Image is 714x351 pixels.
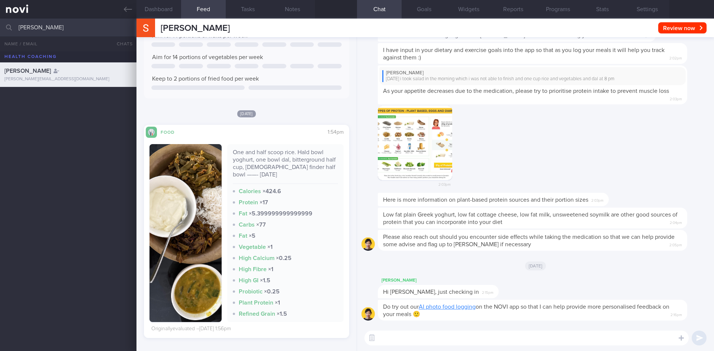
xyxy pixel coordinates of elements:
strong: Plant Protein [239,300,273,306]
div: Food [157,129,187,135]
a: AI photo food logging [419,304,476,310]
strong: Refined Grain [239,311,275,317]
strong: × 5.399999999999999 [249,211,312,217]
span: You can discuss the weight goal with [PERSON_NAME] in more detail during your review with him [383,32,636,38]
div: One and half scoop rice. Hald bowl yoghurt, one bowl dal, bitterground half cup, [DEMOGRAPHIC_DAT... [233,149,338,184]
img: One and half scoop rice. Hald bowl yoghurt, one bowl dal, bitterground half cup, ladies finder ha... [149,144,222,322]
strong: Protein [239,199,258,205]
span: 2:15pm [482,288,493,295]
strong: High Fibre [239,266,267,272]
div: [DATE] i took salad in the morning which i was not able to finish and one cup rice and vegetables... [382,76,683,82]
strong: × 1 [275,300,280,306]
strong: × 1 [268,266,273,272]
strong: Carbs [239,222,255,228]
strong: Probiotic [239,289,263,295]
span: Here is more information on plant-based protein sources and their portion sizes [383,197,588,203]
strong: Fat [239,233,247,239]
span: 2:03pm [591,196,604,203]
span: 2:02pm [669,54,682,61]
button: Review now [658,22,707,33]
strong: × 77 [256,222,266,228]
strong: × 424.6 [263,188,281,194]
span: Keep to 2 portions of fried food per week [152,76,259,82]
div: Originally evaluated – [DATE] 1:56pm [151,326,231,332]
div: [PERSON_NAME] [382,70,683,76]
strong: × 0.25 [276,255,292,261]
span: Aim for 14 portions of vegetables per week [152,54,263,60]
span: 2:04pm [670,218,682,225]
button: Chats [107,36,136,51]
strong: High Calcium [239,255,274,261]
strong: × 1.5 [277,311,287,317]
span: [DATE] [237,110,256,117]
img: Photo by Charlotte Tan [378,106,452,180]
span: Low fat plain Greek yoghurt, low fat cottage cheese, low fat milk, unsweetened soymilk are other ... [383,212,678,225]
strong: × 5 [249,233,255,239]
span: [PERSON_NAME] [161,24,230,33]
strong: Fat [239,211,247,217]
span: I have input in your dietary and exercise goals into the app so that as you log your meals it wil... [383,47,665,61]
span: [PERSON_NAME] [4,68,51,74]
span: [DATE] [525,261,546,270]
strong: Calories [239,188,261,194]
span: Please also reach out should you encounter side effects while taking the medication so that we ca... [383,234,675,247]
strong: × 1 [267,244,273,250]
strong: × 1.5 [260,277,270,283]
span: Hi [PERSON_NAME], just checking in [383,289,479,295]
strong: × 17 [260,199,268,205]
div: [PERSON_NAME] [378,276,521,285]
span: 1:54pm [328,130,344,135]
strong: Vegetable [239,244,266,250]
strong: × 0.25 [264,289,280,295]
span: 2:16pm [670,311,682,318]
span: 2:05pm [669,241,682,248]
span: As your appetite decreases due to the medication, please try to prioritise protein intake to prev... [383,88,669,94]
span: Do try out our on the NOVI app so that I can help provide more personalised feedback on your meals 🙂 [383,304,669,317]
div: [PERSON_NAME][EMAIL_ADDRESS][DOMAIN_NAME] [4,77,132,82]
strong: High GI [239,277,258,283]
span: 2:03pm [670,95,682,102]
span: 2:03pm [438,180,451,187]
